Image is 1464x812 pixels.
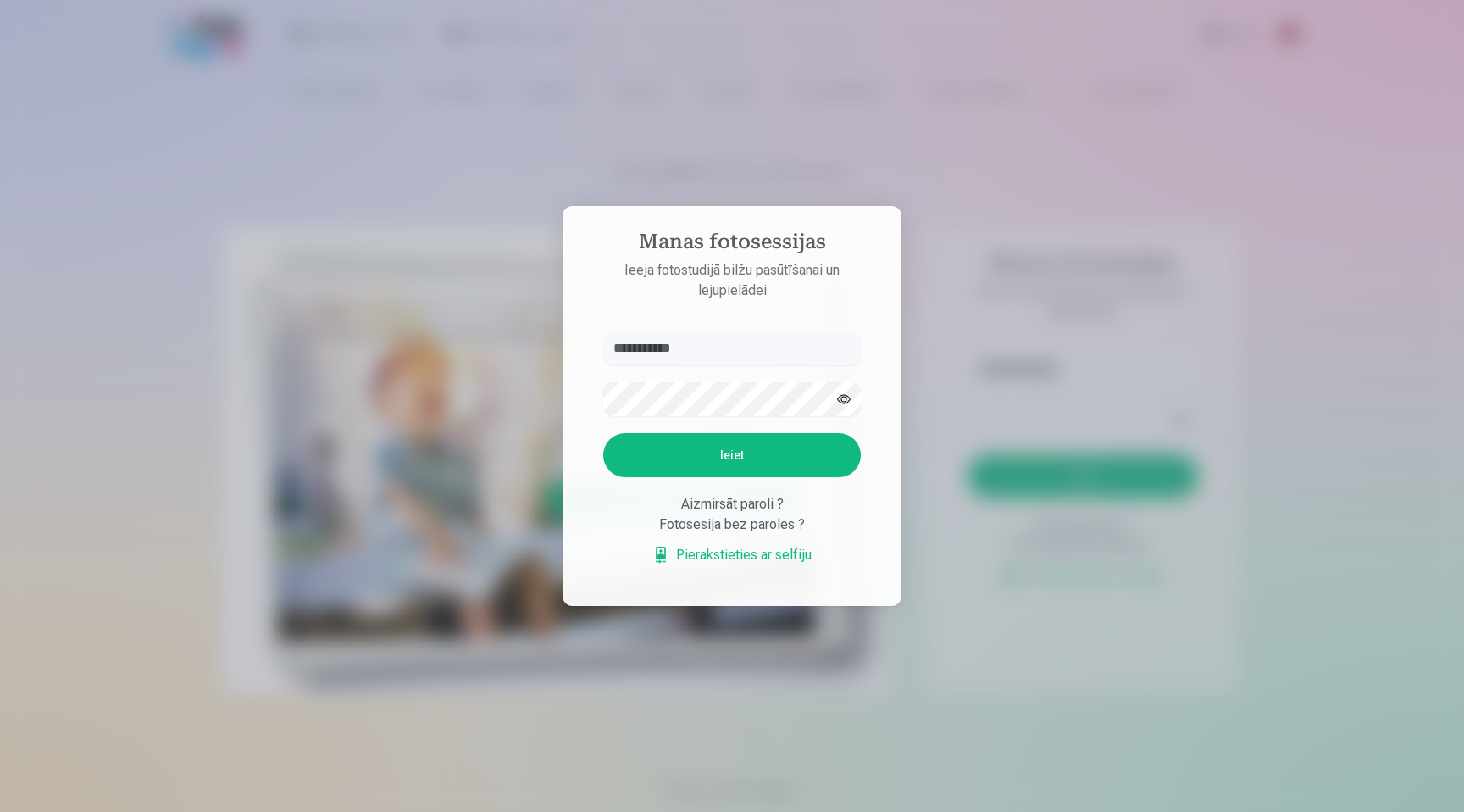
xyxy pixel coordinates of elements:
p: Ieeja fotostudijā bilžu pasūtīšanai un lejupielādei [586,260,878,301]
button: Ieiet [603,433,861,477]
h4: Manas fotosessijas [586,230,878,260]
div: Aizmirsāt paroli ? [603,494,861,514]
a: Pierakstieties ar selfiju [652,545,812,565]
div: Fotosesija bez paroles ? [603,514,861,535]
